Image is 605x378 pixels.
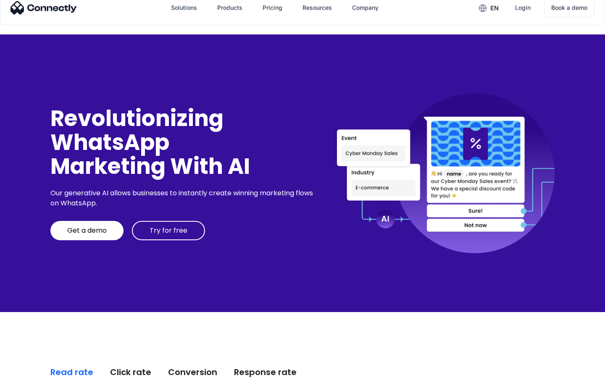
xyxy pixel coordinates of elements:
[11,1,77,14] img: Connectly Logo
[50,366,93,378] div: Read rate
[171,2,197,13] div: Solutions
[110,366,151,378] div: Click rate
[50,106,316,178] div: Revolutionizing WhatsApp Marketing With AI
[17,363,50,375] ul: Language list
[515,2,531,13] div: Login
[490,2,499,14] div: en
[132,221,205,240] a: Try for free
[50,188,316,208] div: Our generative AI allows businesses to instantly create winning marketing flows on WhatsApp.
[168,366,217,378] div: Conversion
[352,2,379,13] div: Company
[472,1,505,14] div: en
[234,366,297,378] div: Response rate
[302,2,332,13] div: Resources
[50,221,124,240] a: Get a demo
[217,2,242,13] div: Products
[263,2,282,13] div: Pricing
[8,363,50,375] aside: Language selected: English
[150,226,187,235] div: Try for free
[67,226,107,235] div: Get a demo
